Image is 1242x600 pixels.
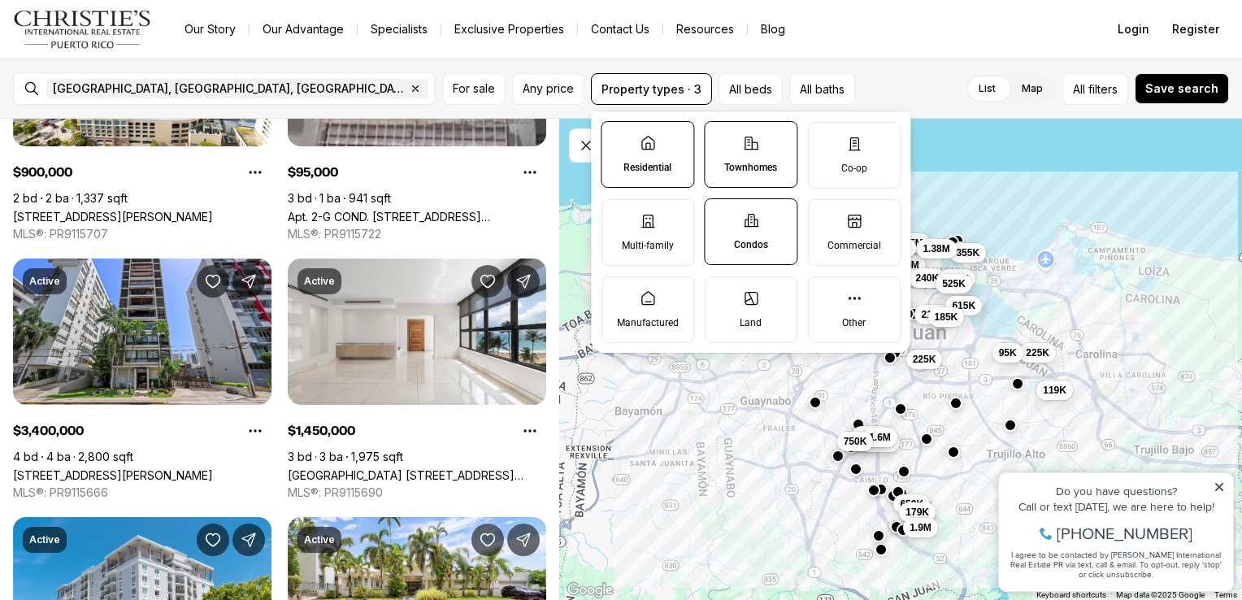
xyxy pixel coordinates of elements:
[789,73,855,105] button: All baths
[67,76,202,93] span: [PHONE_NUMBER]
[842,316,866,329] p: Other
[1062,73,1128,105] button: Allfilters
[442,73,506,105] button: For sale
[945,295,982,315] button: 615K
[197,265,229,298] button: Save Property: 1307 AVENIDA AVE #PH
[927,307,964,327] button: 185K
[843,435,866,448] span: 750K
[956,246,979,259] span: 355K
[899,502,936,521] button: 179K
[1118,23,1149,36] span: Login
[1026,346,1049,359] span: 225K
[617,316,679,329] p: Manufactured
[921,307,945,320] span: 210K
[936,273,972,293] button: 525K
[663,18,747,41] a: Resources
[197,524,229,556] button: Save Property: 100 CALLE JUAN ANTONIO CORRETJER #501
[514,415,546,447] button: Property options
[903,518,938,537] button: 1.9M
[13,210,213,224] a: 103 AVENIDA DE DIEGO #1801N, SAN JUAN PR, 00911
[29,275,60,288] p: Active
[591,73,712,105] button: Property types · 3
[945,272,969,285] span: 220K
[239,156,271,189] button: Property options
[734,238,768,251] p: Condos
[512,73,584,105] button: Any price
[250,18,357,41] a: Our Advantage
[304,533,335,546] p: Active
[232,524,265,556] button: Share Property
[288,210,546,224] a: Apt. 2-G COND. VILLA OLIMPICA #2G, SAN JUAN PR, 00924
[20,100,232,131] span: I agree to be contacted by [PERSON_NAME] International Real Estate PR via text, call & email. To ...
[569,128,650,163] button: Dismiss drawing
[893,494,930,514] button: 650K
[942,276,966,289] span: 525K
[841,162,867,175] p: Co-op
[901,237,923,250] span: 1.5M
[923,242,949,255] span: 1.38M
[523,82,574,95] span: Any price
[910,521,931,534] span: 1.9M
[172,18,249,41] a: Our Story
[992,342,1023,362] button: 95K
[1019,342,1056,362] button: 225K
[507,524,540,556] button: Share Property
[912,353,936,366] span: 225K
[916,239,956,259] button: 1.38M
[859,433,899,452] button: 1.05M
[507,265,540,298] button: Share Property
[719,73,783,105] button: All beds
[441,18,577,41] a: Exclusive Properties
[358,18,441,41] a: Specialists
[17,37,235,48] div: Do you have questions?
[13,10,152,49] img: logo
[939,269,975,289] button: 220K
[1036,380,1073,399] button: 119K
[1172,23,1219,36] span: Register
[471,265,504,298] button: Save Property: Park Terrace 1501 ASHFORD AVE #4A
[29,533,60,546] p: Active
[239,415,271,447] button: Property options
[13,468,213,482] a: 1307 AVENIDA AVE #PH, SAN JUAN PR, 00907
[622,239,674,252] p: Multi-family
[966,74,1009,103] label: List
[304,275,335,288] p: Active
[866,436,892,449] span: 1.05M
[288,468,546,482] a: Park Terrace 1501 ASHFORD AVE #4A, SAN JUAN PR, 00911
[514,156,546,189] button: Property options
[858,428,885,441] span: 2.45M
[1108,13,1159,46] button: Login
[915,272,939,285] span: 240K
[905,350,942,369] button: 225K
[748,18,798,41] a: Blog
[1135,73,1229,104] button: Save search
[885,254,925,274] button: 1.45M
[836,432,873,451] button: 750K
[232,265,265,298] button: Share Property
[53,82,406,95] span: [GEOGRAPHIC_DATA], [GEOGRAPHIC_DATA], [GEOGRAPHIC_DATA]
[623,161,671,174] p: Residential
[17,52,235,63] div: Call or text [DATE], we are here to help!
[740,316,762,329] p: Land
[724,161,777,174] p: Townhomes
[827,239,881,252] p: Commercial
[1009,74,1056,103] label: Map
[879,238,916,258] button: 900K
[471,524,504,556] button: Save Property: 154 CALLE VIOLETA
[892,258,918,271] span: 1.45M
[862,427,897,446] button: 1.6M
[905,505,929,518] span: 179K
[852,425,892,445] button: 2.45M
[1145,82,1218,95] span: Save search
[909,268,945,288] button: 240K
[934,311,958,324] span: 185K
[895,233,930,253] button: 1.5M
[1043,383,1066,396] span: 119K
[1162,13,1229,46] button: Register
[578,18,662,41] button: Contact Us
[949,243,986,263] button: 355K
[998,346,1016,359] span: 95K
[900,498,923,511] span: 650K
[869,430,891,443] span: 1.6M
